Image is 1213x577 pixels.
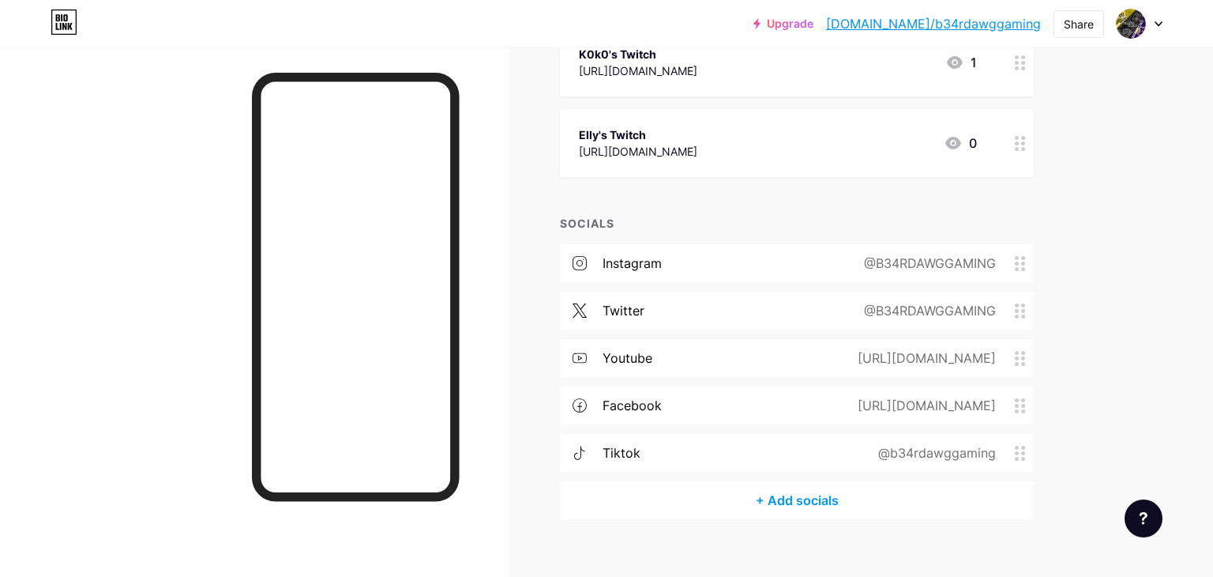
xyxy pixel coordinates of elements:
div: @B34RDAWGGAMING [839,254,1015,273]
div: 1 [945,53,977,72]
div: SOCIALS [560,215,1034,232]
div: tiktok [603,443,640,462]
div: youtube [603,349,652,368]
a: Upgrade [753,17,813,30]
div: Elly's Twitch [579,126,697,143]
a: [DOMAIN_NAME]/b34rdawggaming [826,14,1041,33]
div: twitter [603,301,644,320]
div: K0k0's Twitch [579,46,697,62]
div: 0 [944,134,977,153]
img: b34rdawggaming [1116,9,1146,39]
div: [URL][DOMAIN_NAME] [579,143,697,160]
div: [URL][DOMAIN_NAME] [832,349,1015,368]
div: instagram [603,254,662,273]
div: [URL][DOMAIN_NAME] [832,396,1015,415]
div: @B34RDAWGGAMING [839,301,1015,320]
div: Share [1064,16,1094,32]
div: [URL][DOMAIN_NAME] [579,62,697,79]
div: @b34rdawggaming [853,443,1015,462]
div: + Add socials [560,481,1034,519]
div: facebook [603,396,662,415]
